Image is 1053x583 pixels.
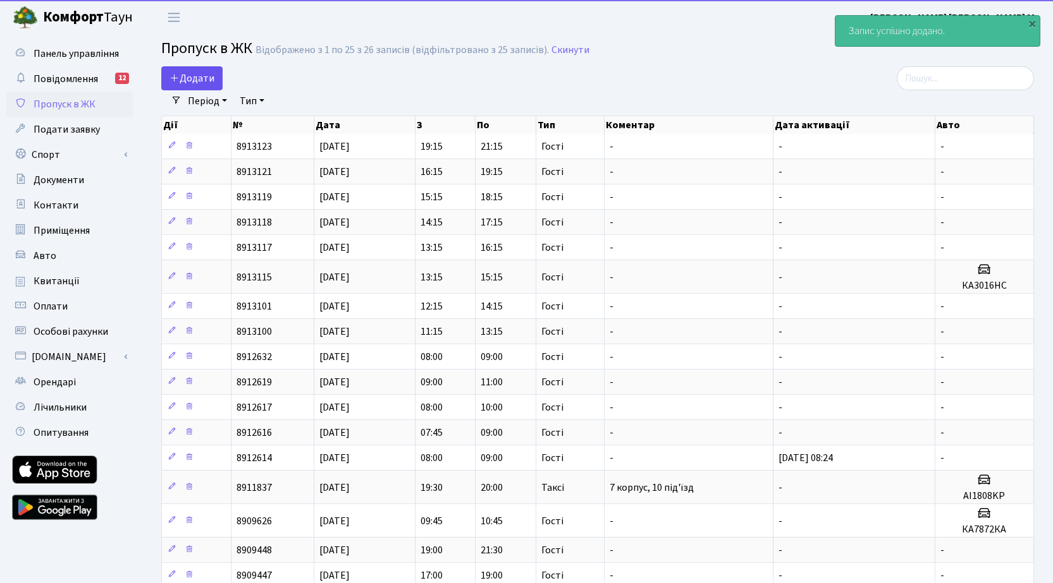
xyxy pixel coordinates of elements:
th: По [476,116,536,134]
span: - [610,140,613,153]
span: - [940,165,944,179]
span: Гості [541,516,563,526]
th: № [231,116,314,134]
a: Контакти [6,193,133,218]
span: Гості [541,301,563,311]
span: Приміщення [34,224,90,237]
span: Пропуск в ЖК [34,97,95,111]
a: Подати заявку [6,117,133,142]
span: 08:00 [421,350,443,364]
a: Період [183,90,232,112]
span: Панель управління [34,47,119,61]
span: 12:15 [421,299,443,313]
span: 8913123 [237,140,272,153]
span: Гості [541,428,563,438]
span: 10:45 [481,514,503,528]
a: Додати [161,66,223,90]
span: 11:00 [481,375,503,389]
a: Опитування [6,420,133,445]
span: 8912617 [237,400,272,414]
span: [DATE] [319,350,350,364]
span: 09:00 [481,451,503,465]
span: - [610,241,613,255]
span: - [940,215,944,229]
span: - [610,375,613,389]
span: - [779,241,782,255]
span: - [940,568,944,582]
span: - [779,299,782,313]
span: 8912619 [237,375,272,389]
span: [DATE] [319,140,350,153]
span: 13:15 [481,325,503,339]
a: Документи [6,167,133,193]
span: 18:15 [481,190,503,204]
span: 8912632 [237,350,272,364]
span: [DATE] [319,241,350,255]
span: 17:15 [481,215,503,229]
span: Документи [34,173,84,187]
span: - [610,190,613,204]
span: - [779,270,782,284]
span: Контакти [34,198,78,212]
a: Оплати [6,294,133,319]
th: Коментар [605,116,773,134]
span: [DATE] [319,543,350,557]
span: [DATE] [319,299,350,313]
span: 8913117 [237,241,272,255]
a: Квитанції [6,268,133,294]
input: Пошук... [897,66,1034,90]
span: [DATE] [319,190,350,204]
span: 09:00 [421,375,443,389]
span: Гості [541,545,563,555]
span: Гості [541,327,563,337]
span: Гості [541,217,563,227]
span: 19:15 [481,165,503,179]
th: Авто [935,116,1035,134]
span: - [779,514,782,528]
span: 20:00 [481,481,503,495]
a: Панель управління [6,41,133,66]
span: [DATE] [319,400,350,414]
span: 7 корпус, 10 під'їзд [610,481,694,495]
span: - [610,426,613,440]
span: Повідомлення [34,72,98,86]
span: - [779,325,782,339]
span: - [779,165,782,179]
span: Подати заявку [34,123,100,136]
a: [PERSON_NAME] [PERSON_NAME] М. [870,10,1038,25]
span: 8912616 [237,426,272,440]
span: Гості [541,377,563,387]
span: - [610,299,613,313]
span: 21:30 [481,543,503,557]
span: 09:00 [481,350,503,364]
button: Переключити навігацію [158,7,190,28]
span: 19:15 [421,140,443,153]
span: 16:15 [481,241,503,255]
span: 11:15 [421,325,443,339]
span: [DATE] [319,451,350,465]
span: - [779,568,782,582]
th: Дата [314,116,416,134]
span: Гості [541,243,563,253]
span: Оплати [34,299,68,313]
span: [DATE] [319,215,350,229]
span: 07:45 [421,426,443,440]
span: Гості [541,570,563,580]
span: 19:30 [421,481,443,495]
span: - [779,400,782,414]
a: [DOMAIN_NAME] [6,344,133,370]
span: - [779,140,782,153]
span: - [779,426,782,440]
span: 13:15 [421,241,443,255]
span: Гості [541,167,563,177]
span: - [610,543,613,557]
a: Авто [6,243,133,268]
span: - [940,350,944,364]
span: - [940,400,944,414]
span: 15:15 [481,270,503,284]
span: - [779,215,782,229]
span: 8909448 [237,543,272,557]
th: Дії [162,116,231,134]
span: - [779,543,782,557]
h5: КА7872КА [940,524,1028,536]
